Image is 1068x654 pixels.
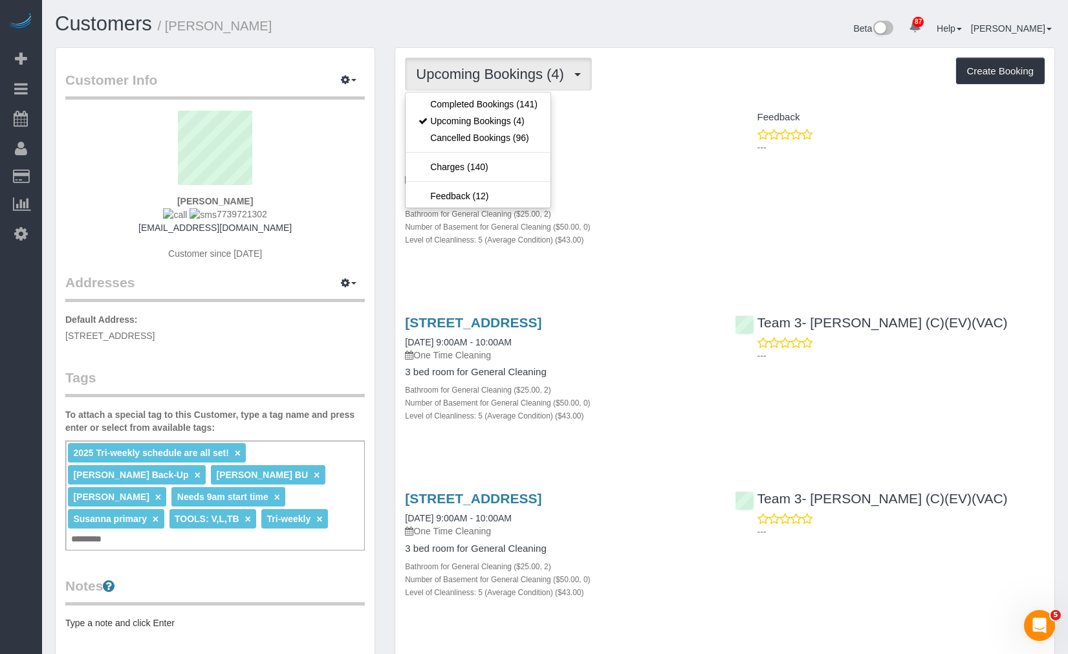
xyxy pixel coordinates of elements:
[971,23,1052,34] a: [PERSON_NAME]
[190,208,217,221] img: sms
[405,235,583,245] small: Level of Cleanliness: 5 (Average Condition) ($43.00)
[757,141,1045,154] p: ---
[406,188,550,204] a: Feedback (12)
[406,113,550,129] a: Upcoming Bookings (4)
[902,13,928,41] a: 87
[65,408,365,434] label: To attach a special tag to this Customer, type a tag name and press enter or select from availabl...
[8,13,34,31] img: Automaid Logo
[65,331,155,341] span: [STREET_ADDRESS]
[405,513,512,523] a: [DATE] 9:00AM - 10:00AM
[735,491,1008,506] a: Team 3- [PERSON_NAME] (C)(EV)(VAC)
[405,588,583,597] small: Level of Cleanliness: 5 (Average Condition) ($43.00)
[735,112,1045,123] h4: Feedback
[274,492,280,503] a: ×
[405,173,715,186] p: One Time Cleaning
[405,315,541,330] a: [STREET_ADDRESS]
[405,58,592,91] button: Upcoming Bookings (4)
[177,196,253,206] strong: [PERSON_NAME]
[55,12,152,35] a: Customers
[854,23,894,34] a: Beta
[405,349,715,362] p: One Time Cleaning
[405,386,550,395] small: Bathroom for General Cleaning ($25.00, 2)
[405,112,715,123] h4: Service
[163,208,187,221] img: call
[1024,610,1055,641] iframe: Intercom live chat
[405,491,541,506] a: [STREET_ADDRESS]
[168,248,262,259] span: Customer since [DATE]
[405,337,512,347] a: [DATE] 9:00AM - 10:00AM
[405,398,590,408] small: Number of Basement for General Cleaning ($50.00, 0)
[177,492,268,502] span: Needs 9am start time
[406,158,550,175] a: Charges (140)
[406,96,550,113] a: Completed Bookings (141)
[245,514,250,525] a: ×
[405,562,550,571] small: Bathroom for General Cleaning ($25.00, 2)
[405,210,550,219] small: Bathroom for General Cleaning ($25.00, 2)
[757,349,1045,362] p: ---
[735,315,1008,330] a: Team 3- [PERSON_NAME] (C)(EV)(VAC)
[267,514,311,524] span: Tri-weekly
[73,514,147,524] span: Susanna primary
[65,71,365,100] legend: Customer Info
[405,525,715,538] p: One Time Cleaning
[405,223,590,232] small: Number of Basement for General Cleaning ($50.00, 0)
[73,470,188,480] span: [PERSON_NAME] Back-Up
[153,514,158,525] a: ×
[1051,610,1061,620] span: 5
[416,66,571,82] span: Upcoming Bookings (4)
[163,209,267,219] span: 7739721302
[175,514,239,524] span: TOOLS: V,L,TB
[757,525,1045,538] p: ---
[73,492,149,502] span: [PERSON_NAME]
[65,616,365,629] pre: Type a note and click Enter
[65,576,365,605] legend: Notes
[405,191,715,202] h4: 3 bed room for General Cleaning
[217,470,309,480] span: [PERSON_NAME] BU
[65,368,365,397] legend: Tags
[872,21,893,38] img: New interface
[314,470,320,481] a: ×
[405,411,583,420] small: Level of Cleanliness: 5 (Average Condition) ($43.00)
[956,58,1045,85] button: Create Booking
[913,17,924,27] span: 87
[937,23,962,34] a: Help
[406,129,550,146] a: Cancelled Bookings (96)
[405,575,590,584] small: Number of Basement for General Cleaning ($50.00, 0)
[138,223,292,233] a: [EMAIL_ADDRESS][DOMAIN_NAME]
[155,492,161,503] a: ×
[158,19,272,33] small: / [PERSON_NAME]
[405,543,715,554] h4: 3 bed room for General Cleaning
[194,470,200,481] a: ×
[316,514,322,525] a: ×
[73,448,228,458] span: 2025 Tri-weekly schedule are all set!
[235,448,241,459] a: ×
[405,367,715,378] h4: 3 bed room for General Cleaning
[65,313,138,326] label: Default Address:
